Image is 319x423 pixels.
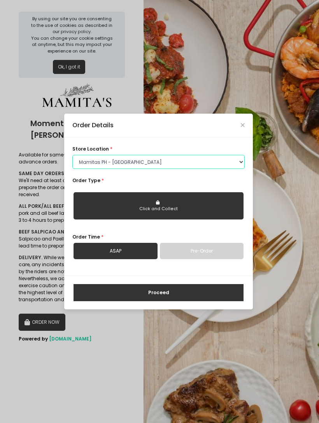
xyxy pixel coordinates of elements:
button: Close [241,123,245,127]
a: ASAP [74,243,158,259]
button: Proceed [74,284,244,301]
a: Pre-Order [160,243,244,259]
span: store location [72,146,109,152]
span: Order Type [72,177,100,184]
div: Order Details [72,121,114,130]
div: Click and Collect [79,206,238,212]
button: Click and Collect [74,192,244,219]
span: Order Time [72,233,100,240]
